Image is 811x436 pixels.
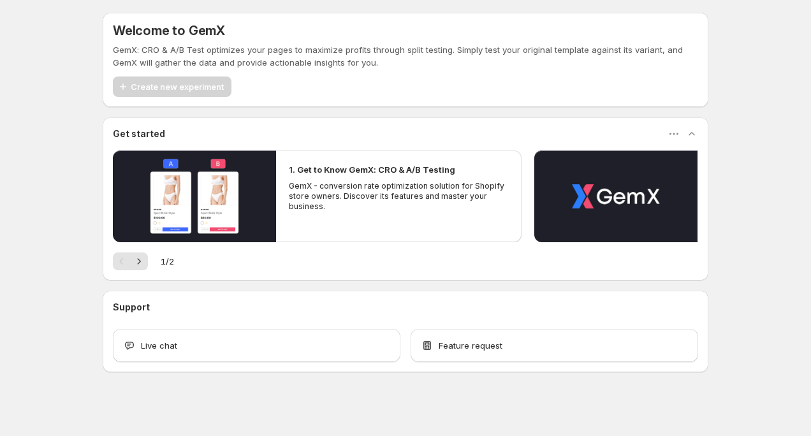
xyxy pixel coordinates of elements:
[161,255,174,268] span: 1 / 2
[130,252,148,270] button: Next
[113,252,148,270] nav: Pagination
[141,339,177,352] span: Live chat
[113,301,150,314] h3: Support
[113,150,276,242] button: Play video
[113,43,698,69] p: GemX: CRO & A/B Test optimizes your pages to maximize profits through split testing. Simply test ...
[113,127,165,140] h3: Get started
[289,181,508,212] p: GemX - conversion rate optimization solution for Shopify store owners. Discover its features and ...
[113,23,225,38] h5: Welcome to GemX
[534,150,698,242] button: Play video
[289,163,455,176] h2: 1. Get to Know GemX: CRO & A/B Testing
[439,339,502,352] span: Feature request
